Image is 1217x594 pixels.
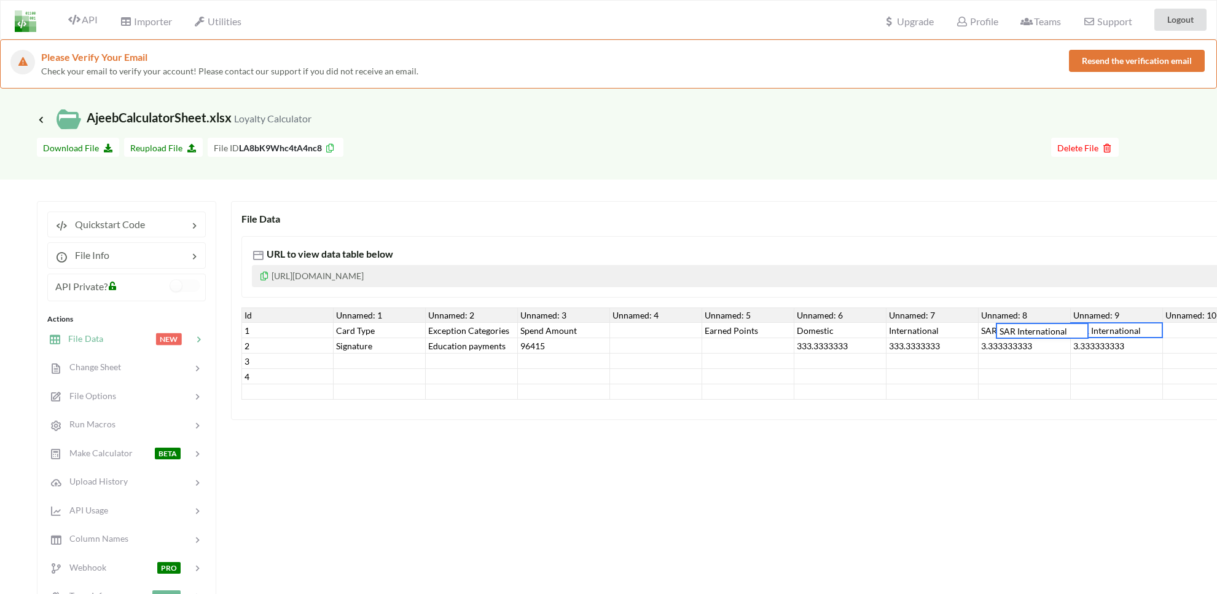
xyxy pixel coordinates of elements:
[62,505,108,515] span: API Usage
[883,17,934,26] span: Upgrade
[62,533,128,544] span: Column Names
[426,323,518,338] div: Exception Categories
[130,143,197,153] span: Reupload File
[264,248,393,259] span: URL to view data table below
[334,307,426,323] div: Unnamed: 1
[43,143,113,153] span: Download File
[518,307,610,323] div: Unnamed: 3
[1071,307,1163,323] div: Unnamed: 9
[62,390,116,401] span: File Options
[241,369,334,384] div: 4
[1071,323,1163,338] div: SAR International
[47,314,206,325] div: Actions
[155,448,181,459] span: BETA
[239,143,322,153] b: LA8bK9Whc4tA4nc8
[62,448,133,458] span: Make Calculator
[334,323,426,338] div: Card Type
[794,323,886,338] div: Domestic
[241,307,334,323] div: Id
[241,338,334,354] div: 2
[55,280,108,292] span: API Private?
[214,143,239,153] span: File ID
[979,307,1071,323] div: Unnamed: 8
[886,307,979,323] div: Unnamed: 7
[1083,17,1132,26] span: Support
[37,110,311,125] span: AjeebCalculatorSheet.xlsx
[334,338,426,354] div: Signature
[1020,15,1061,27] span: Teams
[241,354,334,369] div: 3
[702,323,794,338] div: Earned Points
[702,307,794,323] div: Unnamed: 5
[1071,338,1163,354] div: 3.333333333
[15,10,36,32] img: LogoIcon.png
[794,307,886,323] div: Unnamed: 6
[610,307,702,323] div: Unnamed: 4
[518,323,610,338] div: Spend Amount
[62,476,128,486] span: Upload History
[426,338,518,354] div: Education payments
[156,333,182,345] span: NEW
[979,338,1071,354] div: 3.333333333
[1154,9,1207,31] button: Logout
[234,113,311,124] small: Loyalty Calculator
[241,323,334,338] div: 1
[62,562,106,572] span: Webhook
[62,362,121,372] span: Change Sheet
[794,338,886,354] div: 333.3333333
[1051,138,1119,157] button: Delete File
[518,338,610,354] div: 96415
[68,14,98,25] span: API
[68,249,109,261] span: File Info
[124,138,203,157] button: Reupload File
[62,419,115,429] span: Run Macros
[979,323,1071,338] div: SAR Domestic
[886,338,979,354] div: 333.3333333
[41,66,418,76] span: Check your email to verify your account! Please contact our support if you did not receive an email.
[68,218,145,230] span: Quickstart Code
[120,15,171,27] span: Importer
[194,15,241,27] span: Utilities
[956,15,998,27] span: Profile
[61,333,103,344] span: File Data
[157,562,181,574] span: PRO
[57,107,81,132] img: /static/media/localFileIcon.eab6d1cc.svg
[37,138,119,157] button: Download File
[1069,50,1205,72] button: Resend the verification email
[1057,143,1113,153] span: Delete File
[426,307,518,323] div: Unnamed: 2
[41,51,147,63] span: Please Verify Your Email
[886,323,979,338] div: International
